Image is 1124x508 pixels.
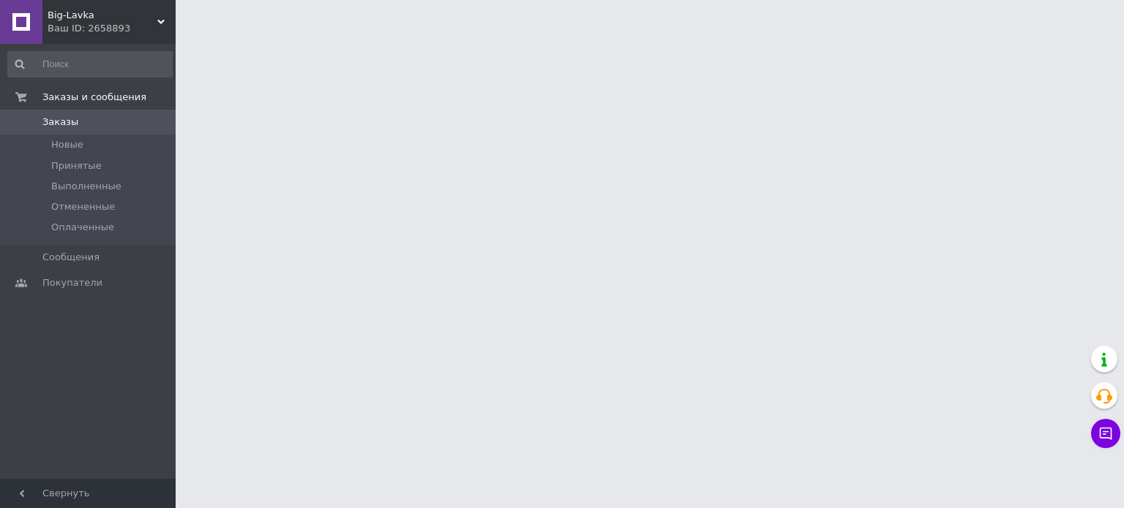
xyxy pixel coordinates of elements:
[51,221,114,234] span: Оплаченные
[51,138,83,151] span: Новые
[51,159,102,173] span: Принятые
[1091,419,1120,448] button: Чат с покупателем
[7,51,173,77] input: Поиск
[48,22,176,35] div: Ваш ID: 2658893
[48,9,157,22] span: Big-Lavka
[42,115,78,129] span: Заказы
[42,276,102,289] span: Покупатели
[42,91,146,104] span: Заказы и сообщения
[51,200,115,213] span: Отмененные
[51,180,121,193] span: Выполненные
[42,251,100,264] span: Сообщения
